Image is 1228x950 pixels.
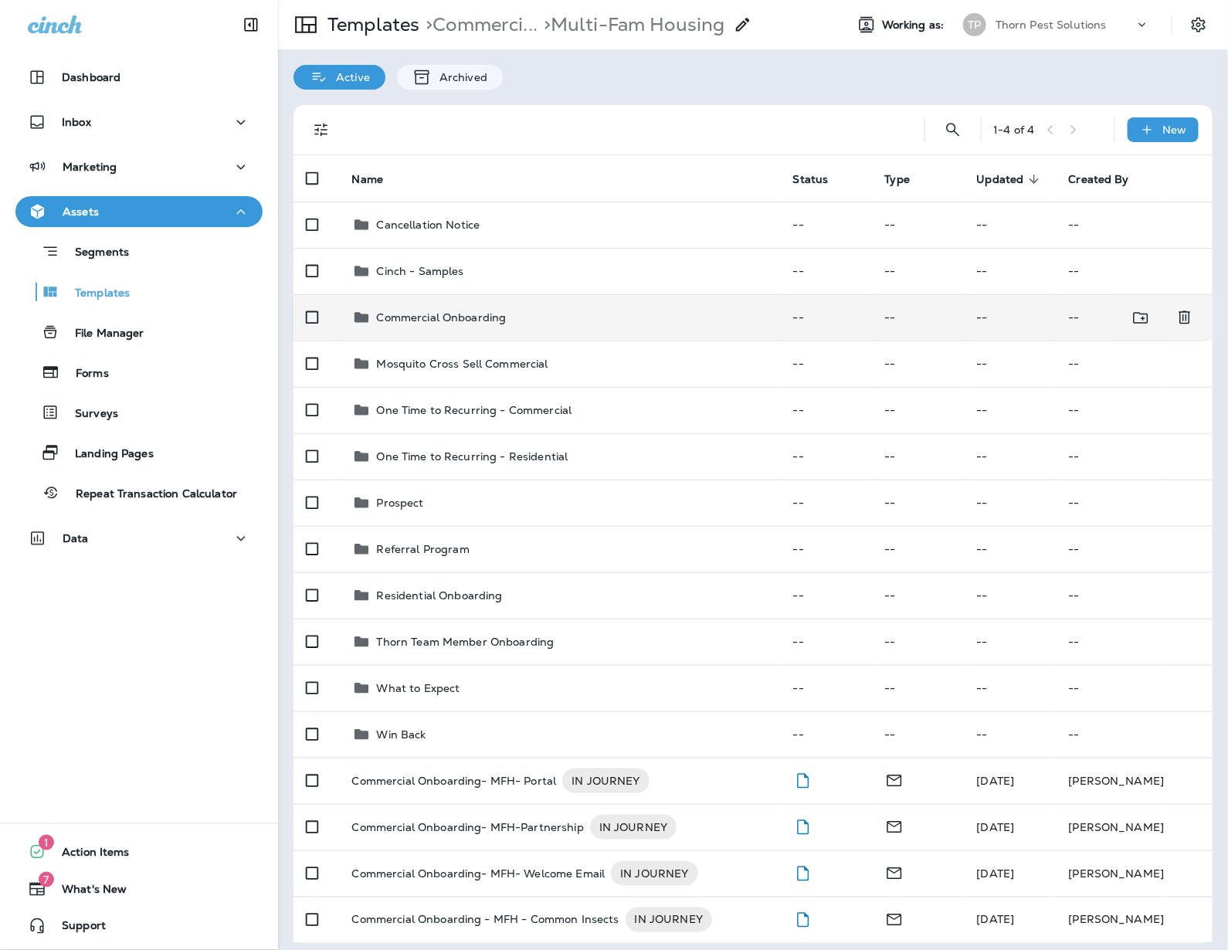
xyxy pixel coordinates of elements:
p: Cancellation Notice [377,219,480,231]
td: -- [1057,572,1213,619]
p: Commercial Onboarding- MFH-Partnership [352,815,584,840]
div: IN JOURNEY [626,908,712,932]
button: File Manager [15,316,263,348]
span: Draft [793,772,812,786]
button: Settings [1185,11,1213,39]
td: -- [873,341,965,387]
td: -- [781,526,873,572]
td: -- [873,526,965,572]
td: -- [873,248,965,294]
div: TP [963,13,986,36]
span: 7 [39,872,54,887]
span: Created By [1069,173,1129,186]
p: Active [328,71,370,83]
td: -- [781,341,873,387]
button: Search Templates [938,114,968,145]
span: Action Items [46,846,130,864]
span: Draft [793,819,812,833]
span: Draft [793,865,812,879]
button: Data [15,523,263,554]
td: -- [873,387,965,433]
td: [PERSON_NAME] [1057,850,1213,897]
p: Archived [432,71,487,83]
td: -- [965,480,1057,526]
p: Mosquito Cross Sell Commercial [377,358,548,370]
button: Forms [15,356,263,388]
td: -- [781,387,873,433]
p: Segments [59,246,129,261]
span: Created By [1069,172,1149,186]
td: -- [1057,433,1213,480]
p: Referral Program [377,543,470,555]
td: -- [781,572,873,619]
td: -- [873,711,965,758]
td: -- [873,480,965,526]
td: -- [781,294,873,341]
button: Inbox [15,107,263,137]
td: [PERSON_NAME] [1057,758,1213,804]
button: Marketing [15,151,263,182]
span: Kimberly Gleason [977,774,1015,788]
td: -- [965,572,1057,619]
td: -- [1057,294,1167,341]
span: Email [885,819,904,833]
p: Marketing [63,161,117,173]
p: Commercial Onboarding [377,311,507,324]
span: Draft [793,911,812,925]
p: Thorn Pest Solutions [996,19,1107,31]
p: Win Back [377,728,426,741]
span: Status [793,173,829,186]
td: -- [1057,248,1213,294]
span: Type [885,173,911,186]
td: -- [1057,480,1213,526]
td: -- [1057,711,1213,758]
td: -- [873,433,965,480]
td: -- [965,202,1057,248]
p: Templates [321,13,419,36]
div: 1 - 4 of 4 [994,124,1035,136]
span: 1 [39,835,54,850]
td: -- [965,526,1057,572]
td: -- [1057,665,1213,711]
td: -- [1057,202,1213,248]
span: IN JOURNEY [626,912,712,928]
p: Commercial Onboarding - MFH - Common Insects [352,908,619,932]
span: Email [885,865,904,879]
td: -- [1057,526,1213,572]
td: -- [873,619,965,665]
p: Surveys [59,407,118,422]
p: Templates [59,287,130,301]
td: -- [873,572,965,619]
p: Inbox [62,116,91,128]
td: -- [965,294,1057,341]
span: Email [885,911,904,925]
p: Dashboard [62,71,120,83]
span: Status [793,172,849,186]
span: Updated [977,173,1024,186]
td: -- [781,665,873,711]
td: -- [781,711,873,758]
span: Support [46,920,106,938]
p: Thorn Team Member Onboarding [377,636,555,648]
td: -- [873,665,965,711]
button: Landing Pages [15,436,263,469]
button: Surveys [15,396,263,429]
p: What to Expect [377,682,460,694]
td: -- [965,619,1057,665]
span: What's New [46,883,127,901]
button: Filters [306,114,337,145]
td: [PERSON_NAME] [1057,804,1213,850]
button: Segments [15,235,263,268]
button: 7What's New [15,874,263,904]
div: IN JOURNEY [590,815,677,840]
span: Kimberly Gleason [977,913,1015,927]
span: Kimberly Gleason [977,867,1015,880]
span: Updated [977,172,1044,186]
p: Cinch - Samples [377,265,464,277]
p: Assets [63,205,99,218]
td: -- [1057,387,1213,433]
span: Email [885,772,904,786]
p: New [1163,124,1187,136]
button: Templates [15,276,263,308]
td: -- [965,433,1057,480]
